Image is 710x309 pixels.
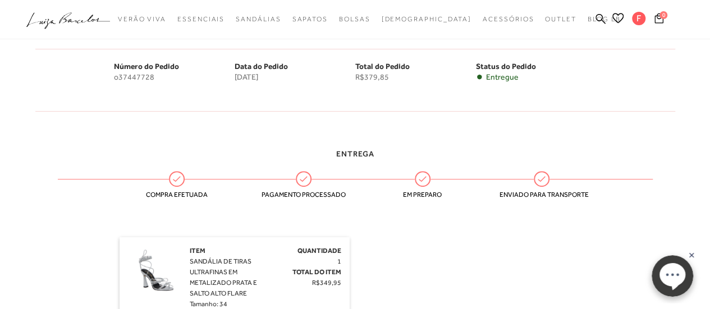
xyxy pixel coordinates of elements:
[339,15,370,23] span: Bolsas
[545,9,576,30] a: categoryNavScreenReaderText
[336,149,374,158] span: Entrega
[114,72,235,82] span: o37447728
[312,279,341,287] span: R$349,95
[339,9,370,30] a: categoryNavScreenReaderText
[190,300,227,308] span: Tamanho: 34
[297,247,341,255] span: Quantidade
[118,15,166,23] span: Verão Viva
[292,9,327,30] a: categoryNavScreenReaderText
[292,15,327,23] span: Sapatos
[651,12,667,27] button: 0
[355,72,476,82] span: R$379,85
[135,191,219,199] span: Compra efetuada
[476,62,536,71] span: Status do Pedido
[190,247,205,255] span: Item
[588,9,620,30] a: BLOG LB
[292,268,341,276] span: Total do Item
[483,15,534,23] span: Acessórios
[236,15,281,23] span: Sandálias
[486,72,519,82] span: Entregue
[235,72,355,82] span: [DATE]
[235,62,288,71] span: Data do Pedido
[500,191,584,199] span: Enviado para transporte
[190,257,257,297] span: SANDÁLIA DE TIRAS ULTRAFINAS EM METALIZADO PRATA E SALTO ALTO FLARE
[545,15,576,23] span: Outlet
[483,9,534,30] a: categoryNavScreenReaderText
[128,246,184,302] img: SANDÁLIA DE TIRAS ULTRAFINAS EM METALIZADO PRATA E SALTO ALTO FLARE
[262,191,346,199] span: Pagamento processado
[177,9,225,30] a: categoryNavScreenReaderText
[381,191,465,199] span: Em preparo
[337,257,341,265] span: 1
[659,11,667,19] span: 0
[114,62,179,71] span: Número do Pedido
[236,9,281,30] a: categoryNavScreenReaderText
[588,15,620,23] span: BLOG LB
[355,62,410,71] span: Total do Pedido
[177,15,225,23] span: Essenciais
[381,15,471,23] span: [DEMOGRAPHIC_DATA]
[381,9,471,30] a: noSubCategoriesText
[476,72,483,82] span: •
[632,12,645,25] span: F
[627,11,651,29] button: F
[118,9,166,30] a: categoryNavScreenReaderText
